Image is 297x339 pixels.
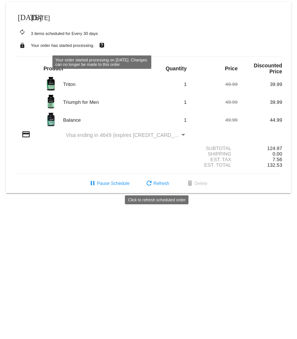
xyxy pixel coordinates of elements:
[184,99,187,105] span: 1
[145,179,154,188] mat-icon: refresh
[22,130,30,139] mat-icon: credit_card
[238,145,282,151] div: 124.97
[193,145,238,151] div: Subtotal
[238,99,282,105] div: 39.99
[180,177,213,190] button: Delete
[272,157,282,162] span: 7.56
[97,41,106,50] mat-icon: live_help
[66,132,187,138] mat-select: Payment Method
[43,94,58,109] img: Image-1-Triumph_carousel-front-transp.png
[184,117,187,123] span: 1
[59,117,149,123] div: Balance
[31,43,94,48] small: Your order has started processing.
[193,157,238,162] div: Est. Tax
[254,63,282,74] strong: Discounted Price
[193,162,238,168] div: Est. Total
[88,181,129,186] span: Pause Schedule
[43,65,63,71] strong: Product
[59,99,149,105] div: Triumph for Men
[185,179,194,188] mat-icon: delete
[59,81,149,87] div: Triton
[272,151,282,157] span: 0.00
[88,179,97,188] mat-icon: pause
[165,65,187,71] strong: Quantity
[43,76,58,91] img: Image-1-Carousel-Triton-Transp.png
[18,41,27,50] mat-icon: lock
[225,65,238,71] strong: Price
[238,81,282,87] div: 39.99
[267,162,282,168] span: 132.53
[43,112,58,127] img: Image-1-Carousel-Balance-transp.png
[193,151,238,157] div: Shipping
[193,117,238,123] div: 49.99
[15,31,98,36] small: 3 items scheduled for Every 30 days
[66,132,190,138] span: Visa ending in 4649 (expires [CREDIT_CARD_DATA])
[184,81,187,87] span: 1
[238,117,282,123] div: 44.99
[185,181,207,186] span: Delete
[82,177,135,190] button: Pause Schedule
[193,81,238,87] div: 49.99
[18,12,27,21] mat-icon: [DATE]
[145,181,169,186] span: Refresh
[139,177,175,190] button: Refresh
[193,99,238,105] div: 49.99
[18,28,27,37] mat-icon: autorenew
